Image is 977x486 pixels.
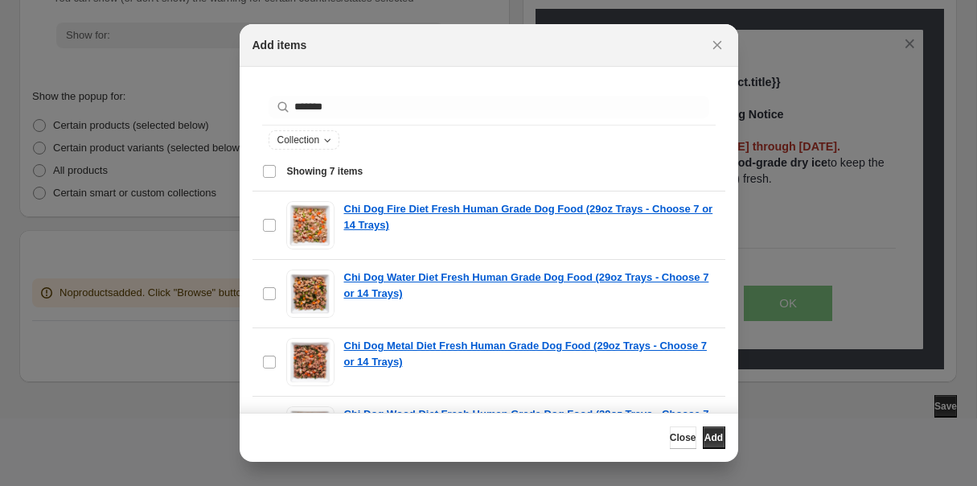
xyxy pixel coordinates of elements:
button: Add [703,426,725,449]
img: Chi Dog Fire Diet Fresh Human Grade Dog Food (29oz Trays - Choose 7 or 14 Trays) [287,201,334,249]
span: Showing 7 items [287,165,363,178]
a: Chi Dog Metal Diet Fresh Human Grade Dog Food (29oz Trays - Choose 7 or 14 Trays) [344,338,716,370]
img: Chi Dog Metal Diet Fresh Human Grade Dog Food (29oz Trays - Choose 7 or 14 Trays) [287,338,334,386]
button: Collection [269,131,339,149]
span: Collection [277,134,320,146]
a: Chi Dog Wood Diet Fresh Human Grade Dog Food (29oz Trays - Choose 7 or 14 Trays) [344,406,716,439]
h2: Add items [252,37,307,53]
span: Add [704,431,723,444]
span: Close [670,431,696,444]
a: Chi Dog Fire Diet Fresh Human Grade Dog Food (29oz Trays - Choose 7 or 14 Trays) [344,201,716,233]
button: Close [670,426,696,449]
button: Close [706,34,729,56]
a: Chi Dog Water Diet Fresh Human Grade Dog Food (29oz Trays - Choose 7 or 14 Trays) [344,270,716,302]
img: Chi Dog Water Diet Fresh Human Grade Dog Food (29oz Trays - Choose 7 or 14 Trays) [287,270,334,318]
img: Chi Dog Wood Diet Fresh Human Grade Dog Food (29oz Trays - Choose 7 or 14 Trays) [287,406,334,455]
